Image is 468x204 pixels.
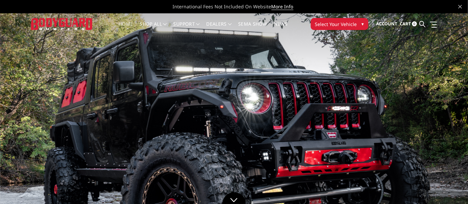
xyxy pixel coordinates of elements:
button: 4 of 5 [437,152,444,163]
a: Cart 0 [400,15,417,33]
a: Home [119,22,133,35]
iframe: Chat Widget [435,172,468,204]
button: 2 of 5 [437,131,444,141]
span: ▾ [362,20,364,27]
span: Cart [400,21,411,27]
span: Select Your Vehicle [315,21,357,28]
a: Dealers [207,22,232,35]
a: Click to Down [223,192,246,204]
button: Select Your Vehicle [311,18,368,30]
a: shop all [140,22,167,35]
img: BODYGUARD BUMPERS [31,18,93,30]
span: 0 [412,21,417,26]
span: Account [376,21,397,27]
a: More Info [271,3,293,10]
a: News [274,22,287,35]
button: 5 of 5 [437,163,444,173]
a: SEMA Show [238,22,267,35]
button: 1 of 5 [437,120,444,131]
button: 3 of 5 [437,141,444,152]
a: Account [376,15,397,33]
a: Support [174,22,200,35]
